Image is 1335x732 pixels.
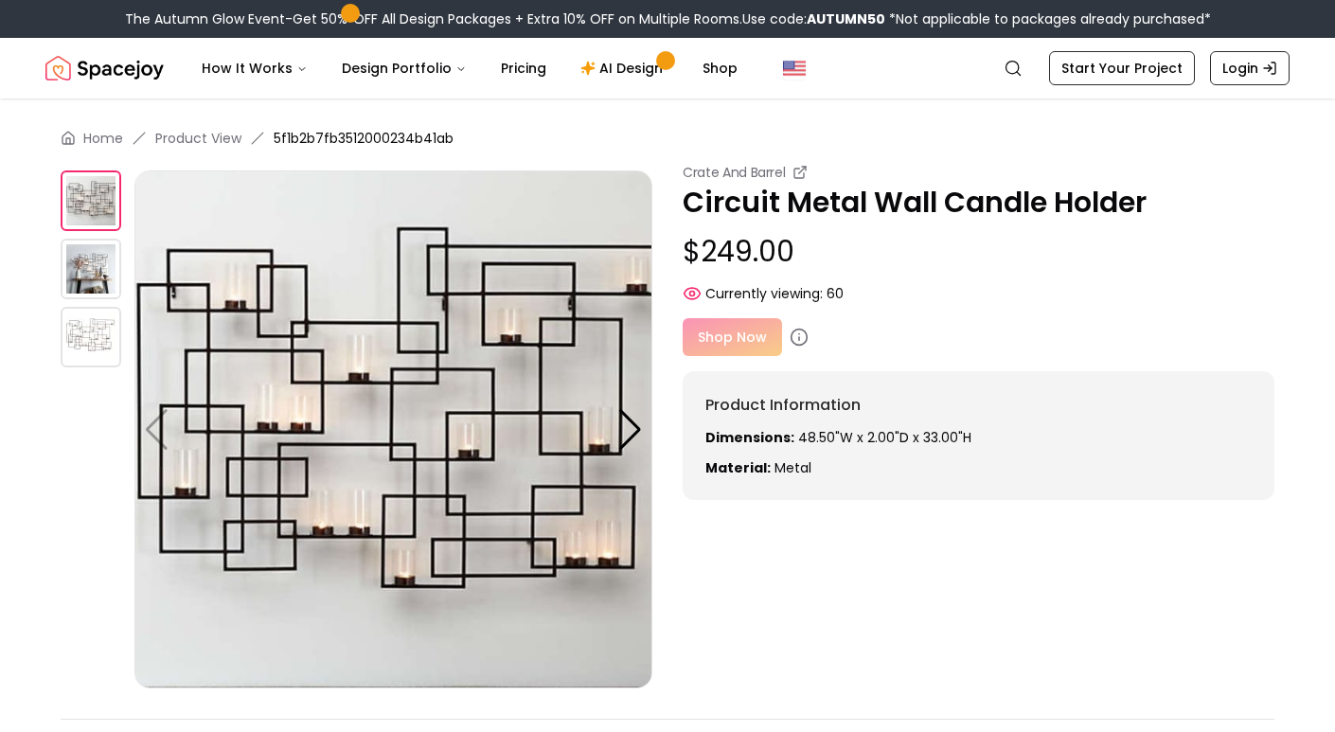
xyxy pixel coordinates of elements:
li: Product View [155,129,241,148]
img: https://storage.googleapis.com/spacejoy-main/assets/5f1b2b7fb3512000234b41ab/product_1_ilnmd0in3em [61,239,121,299]
span: 60 [827,284,844,303]
a: Shop [687,49,753,87]
img: Spacejoy Logo [45,49,164,87]
a: Home [83,129,123,148]
nav: breadcrumb [61,129,1274,148]
p: 48.50"W x 2.00"D x 33.00"H [705,428,1252,447]
nav: Global [45,38,1290,98]
span: 5f1b2b7fb3512000234b41ab [274,129,454,148]
a: Start Your Project [1049,51,1195,85]
h6: Product Information [705,394,1252,417]
button: Design Portfolio [327,49,482,87]
img: https://storage.googleapis.com/spacejoy-main/assets/5f1b2b7fb3512000234b41ab/product_0_5g81o411ag4i [61,170,121,231]
span: Currently viewing: [705,284,823,303]
a: Login [1210,51,1290,85]
a: AI Design [565,49,684,87]
a: Spacejoy [45,49,164,87]
a: Pricing [486,49,561,87]
nav: Main [187,49,753,87]
span: Use code: [742,9,885,28]
span: Metal [774,458,811,477]
img: United States [783,57,806,80]
span: *Not applicable to packages already purchased* [885,9,1211,28]
p: $249.00 [683,235,1274,269]
img: https://storage.googleapis.com/spacejoy-main/assets/5f1b2b7fb3512000234b41ab/product_0_5g81o411ag4i [134,170,652,688]
strong: Dimensions: [705,428,794,447]
strong: Material: [705,458,771,477]
small: Crate And Barrel [683,163,785,182]
button: How It Works [187,49,323,87]
b: AUTUMN50 [807,9,885,28]
div: The Autumn Glow Event-Get 50% OFF All Design Packages + Extra 10% OFF on Multiple Rooms. [125,9,1211,28]
p: Circuit Metal Wall Candle Holder [683,186,1274,220]
img: https://storage.googleapis.com/spacejoy-main/assets/5f1b2b7fb3512000234b41ab/product_2_h3a41n1g4ch [61,307,121,367]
